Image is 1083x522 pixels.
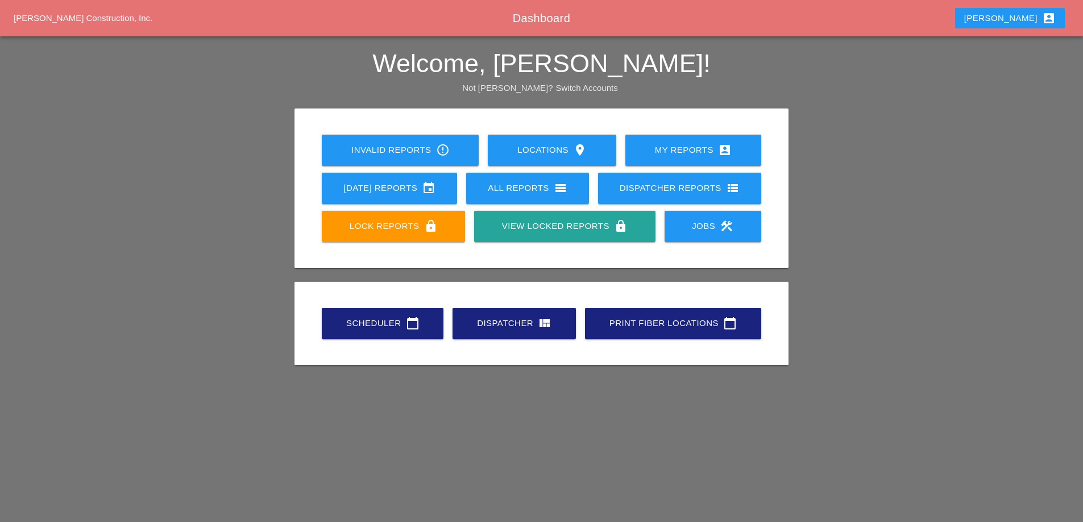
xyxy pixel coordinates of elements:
[506,143,597,157] div: Locations
[322,211,465,242] a: Lock Reports
[322,308,443,339] a: Scheduler
[484,181,571,195] div: All Reports
[471,316,558,330] div: Dispatcher
[964,11,1056,25] div: [PERSON_NAME]
[614,219,628,233] i: lock
[513,12,570,24] span: Dashboard
[573,143,587,157] i: location_on
[585,308,761,339] a: Print Fiber Locations
[603,316,743,330] div: Print Fiber Locations
[726,181,740,195] i: view_list
[492,219,637,233] div: View Locked Reports
[422,181,435,195] i: event
[488,135,616,166] a: Locations
[1042,11,1056,25] i: account_box
[556,83,618,93] a: Switch Accounts
[340,181,439,195] div: [DATE] Reports
[598,173,761,204] a: Dispatcher Reports
[554,181,567,195] i: view_list
[625,135,761,166] a: My Reports
[723,316,737,330] i: calendar_today
[340,143,460,157] div: Invalid Reports
[466,173,589,204] a: All Reports
[644,143,743,157] div: My Reports
[474,211,655,242] a: View Locked Reports
[424,219,438,233] i: lock
[462,83,553,93] span: Not [PERSON_NAME]?
[406,316,420,330] i: calendar_today
[665,211,761,242] a: Jobs
[322,135,479,166] a: Invalid Reports
[453,308,576,339] a: Dispatcher
[718,143,732,157] i: account_box
[322,173,457,204] a: [DATE] Reports
[616,181,743,195] div: Dispatcher Reports
[538,316,551,330] i: view_quilt
[14,13,152,23] a: [PERSON_NAME] Construction, Inc.
[720,219,733,233] i: construction
[683,219,743,233] div: Jobs
[436,143,450,157] i: error_outline
[340,316,425,330] div: Scheduler
[340,219,447,233] div: Lock Reports
[955,8,1065,28] button: [PERSON_NAME]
